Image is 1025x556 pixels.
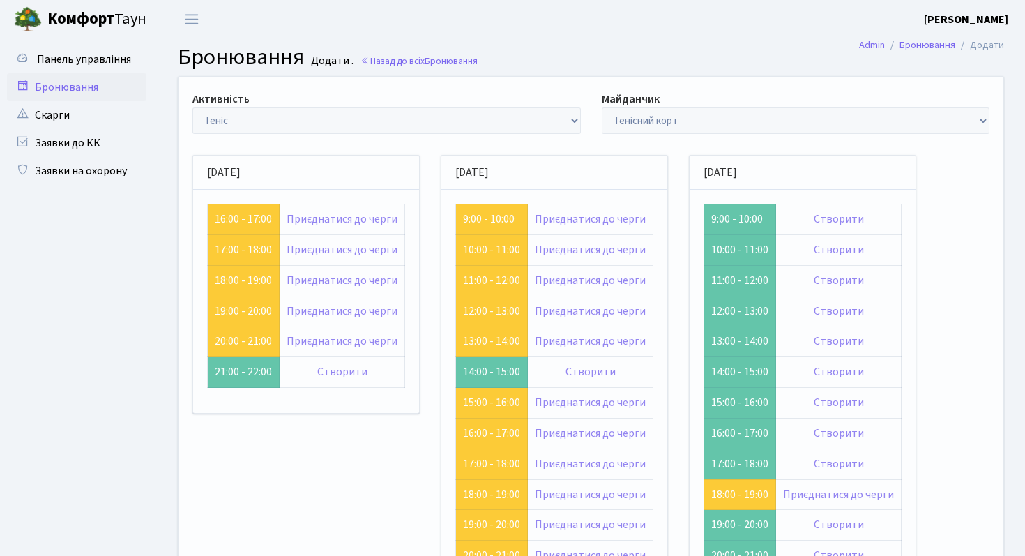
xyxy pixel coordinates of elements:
a: 10:00 - 11:00 [463,242,520,257]
td: 19:00 - 20:00 [704,510,776,541]
a: Створити [814,211,864,227]
td: 16:00 - 17:00 [704,418,776,449]
span: Бронювання [178,41,304,73]
td: 11:00 - 12:00 [704,265,776,296]
td: 12:00 - 13:00 [704,296,776,326]
a: Приєднатися до черги [287,303,397,319]
a: Створити [814,426,864,441]
a: 18:00 - 19:00 [215,273,272,288]
a: 13:00 - 14:00 [463,333,520,349]
button: Переключити навігацію [174,8,209,31]
td: 15:00 - 16:00 [704,388,776,419]
td: 21:00 - 22:00 [208,357,280,388]
a: Приєднатися до черги [535,211,646,227]
td: 10:00 - 11:00 [704,234,776,265]
a: 15:00 - 16:00 [463,395,520,410]
a: Бронювання [7,73,146,101]
a: Скарги [7,101,146,129]
a: Заявки на охорону [7,157,146,185]
a: Бронювання [899,38,955,52]
a: Створити [565,364,616,380]
img: logo.png [14,6,42,33]
a: 19:00 - 20:00 [215,303,272,319]
b: Комфорт [47,8,114,30]
div: [DATE] [441,156,667,190]
a: Створити [814,395,864,410]
td: 17:00 - 18:00 [704,449,776,479]
td: 13:00 - 14:00 [704,326,776,357]
div: [DATE] [193,156,419,190]
a: Створити [814,242,864,257]
a: Створити [317,364,367,380]
span: Бронювання [425,54,478,68]
li: Додати [955,38,1004,53]
a: Приєднатися до черги [535,487,646,502]
a: Створити [814,517,864,532]
a: Панель управління [7,45,146,73]
a: 11:00 - 12:00 [463,273,520,288]
a: Приєднатися до черги [535,303,646,319]
a: Admin [859,38,885,52]
td: 14:00 - 15:00 [456,357,528,388]
a: Приєднатися до черги [535,395,646,410]
label: Майданчик [602,91,660,107]
span: Таун [47,8,146,31]
a: 17:00 - 18:00 [215,242,272,257]
a: Приєднатися до черги [535,333,646,349]
a: 17:00 - 18:00 [463,456,520,472]
a: [PERSON_NAME] [924,11,1008,28]
a: 16:00 - 17:00 [463,426,520,441]
a: Приєднатися до черги [287,242,397,257]
a: 16:00 - 17:00 [215,211,272,227]
a: Приєднатися до черги [535,456,646,472]
a: Заявки до КК [7,129,146,157]
b: [PERSON_NAME] [924,12,1008,27]
td: 9:00 - 10:00 [704,204,776,234]
a: Створити [814,456,864,472]
a: Приєднатися до черги [535,273,646,288]
a: 12:00 - 13:00 [463,303,520,319]
a: Приєднатися до черги [535,242,646,257]
a: Приєднатися до черги [535,426,646,441]
label: Активність [192,91,250,107]
a: 19:00 - 20:00 [463,517,520,532]
nav: breadcrumb [838,31,1025,60]
a: 18:00 - 19:00 [463,487,520,502]
a: 18:00 - 19:00 [711,487,768,502]
td: 14:00 - 15:00 [704,357,776,388]
a: Створити [814,333,864,349]
a: 20:00 - 21:00 [215,333,272,349]
a: 9:00 - 10:00 [463,211,515,227]
a: Створити [814,273,864,288]
a: Приєднатися до черги [287,333,397,349]
span: Панель управління [37,52,131,67]
div: [DATE] [690,156,916,190]
small: Додати . [308,54,354,68]
a: Назад до всіхБронювання [360,54,478,68]
a: Приєднатися до черги [287,211,397,227]
a: Приєднатися до черги [287,273,397,288]
a: Приєднатися до черги [783,487,894,502]
a: Створити [814,364,864,380]
a: Приєднатися до черги [535,517,646,532]
a: Створити [814,303,864,319]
